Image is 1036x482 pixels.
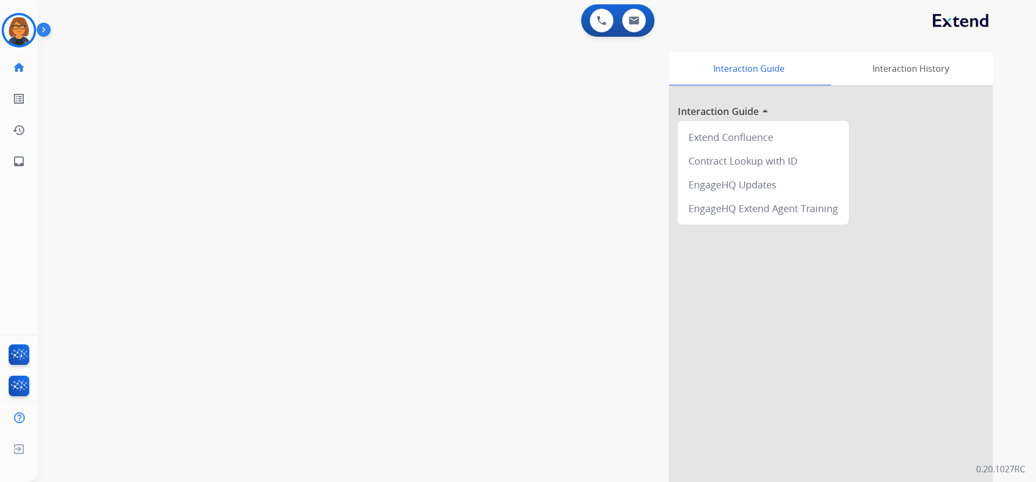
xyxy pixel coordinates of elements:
[4,15,34,45] img: avatar
[682,196,844,220] div: EngageHQ Extend Agent Training
[828,52,993,85] div: Interaction History
[12,61,25,74] mat-icon: home
[12,124,25,137] mat-icon: history
[12,155,25,168] mat-icon: inbox
[682,149,844,173] div: Contract Lookup with ID
[682,125,844,149] div: Extend Confluence
[976,463,1025,476] p: 0.20.1027RC
[682,173,844,196] div: EngageHQ Updates
[12,92,25,105] mat-icon: list_alt
[669,52,828,85] div: Interaction Guide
